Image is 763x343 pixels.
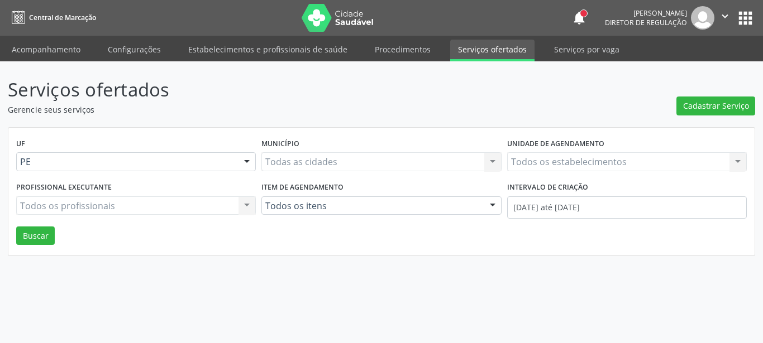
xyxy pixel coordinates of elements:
button: Buscar [16,226,55,245]
span: Todos os itens [265,200,478,211]
a: Acompanhamento [4,40,88,59]
span: Central de Marcação [29,13,96,22]
span: Diretor de regulação [605,18,687,27]
p: Gerencie seus serviços [8,104,531,115]
a: Serviços ofertados [450,40,535,61]
button: Cadastrar Serviço [676,96,755,115]
span: PE [20,156,233,167]
label: Item de agendamento [261,179,344,196]
i:  [719,10,731,22]
div: [PERSON_NAME] [605,8,687,18]
label: Profissional executante [16,179,112,196]
label: UF [16,136,25,153]
img: img [691,6,714,30]
button: notifications [571,10,587,26]
button:  [714,6,736,30]
input: Selecione um intervalo [507,196,747,219]
a: Serviços por vaga [546,40,627,59]
p: Serviços ofertados [8,76,531,104]
label: Intervalo de criação [507,179,588,196]
span: Cadastrar Serviço [683,100,749,112]
label: Município [261,136,299,153]
a: Estabelecimentos e profissionais de saúde [180,40,355,59]
a: Configurações [100,40,169,59]
a: Procedimentos [367,40,438,59]
label: Unidade de agendamento [507,136,604,153]
button: apps [736,8,755,28]
a: Central de Marcação [8,8,96,27]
